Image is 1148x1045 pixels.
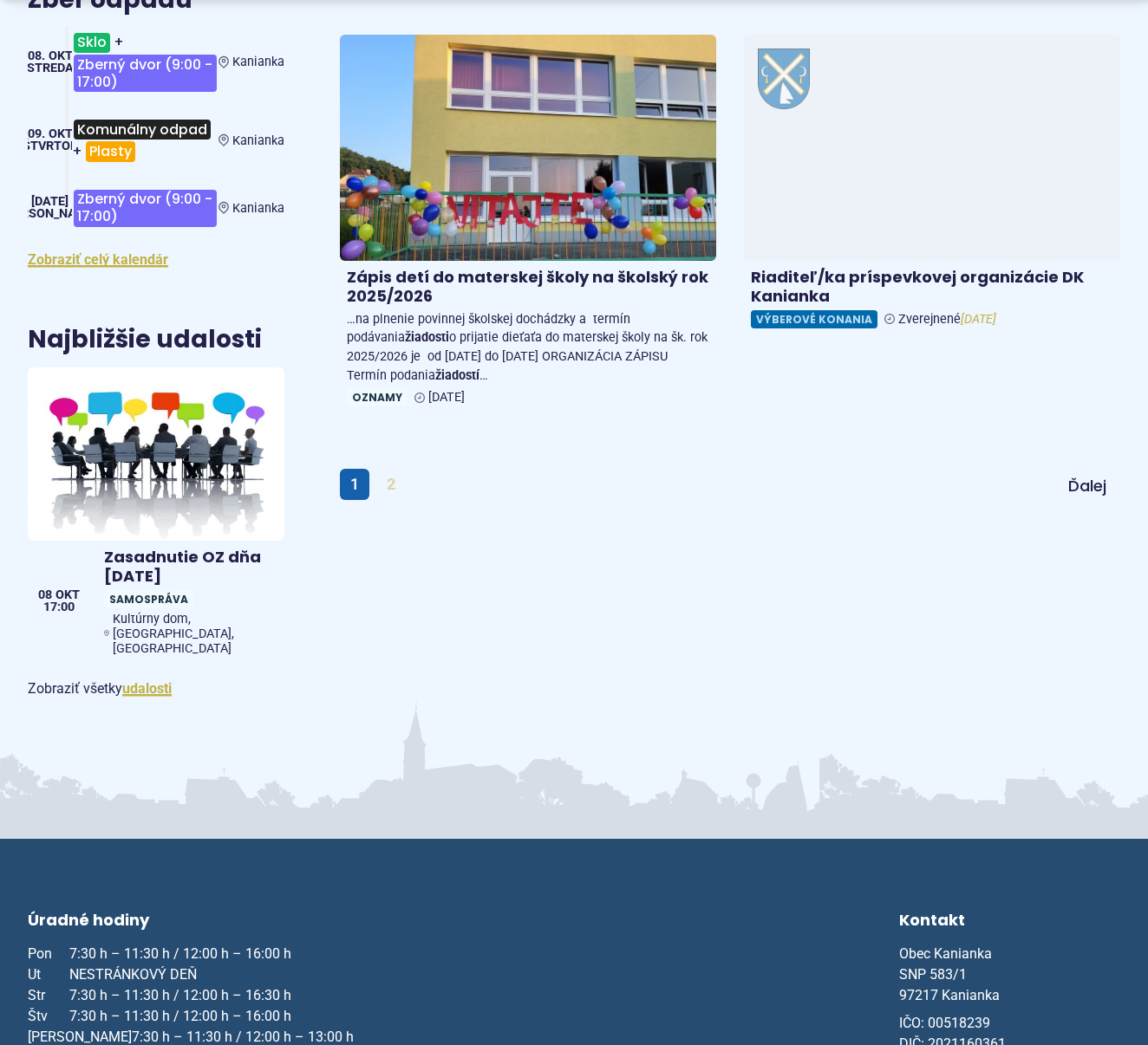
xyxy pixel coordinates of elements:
[38,589,52,601] span: 08
[347,312,708,383] span: …na plnenie povinnej školskej dochádzky a termín podávania o prijatie dieťaťa do materskej školy ...
[1068,475,1106,497] span: Ďalej
[347,268,709,307] h4: Zápis detí do materskej školy na školský rok 2025/2026
[428,390,465,405] span: [DATE]
[74,190,216,227] span: Zberný dvor (9:00 - 17:00)
[55,589,80,601] span: okt
[347,388,408,406] span: Oznamy
[72,26,218,99] h3: +
[113,612,277,656] span: Kultúrny dom, [GEOGRAPHIC_DATA], [GEOGRAPHIC_DATA]
[28,367,284,663] a: Zasadnutie OZ dňa [DATE] SamosprávaKultúrny dom, [GEOGRAPHIC_DATA], [GEOGRAPHIC_DATA] 08 okt 17:00
[3,206,98,221] span: [PERSON_NAME]
[751,268,1113,307] h4: Riaditeľ/ka príspevkovej organizácie DK Kanianka
[28,908,354,937] h3: Úradné hodiny
[28,251,168,268] a: Zobraziť celý kalendár
[104,590,193,608] span: Samospráva
[28,327,262,354] h3: Najbližšie udalosti
[232,133,284,148] span: Kanianka
[405,330,449,345] strong: žiadosti
[28,964,69,985] span: Ut
[376,469,406,500] a: 2
[74,55,216,92] span: Zberný dvor (9:00 - 17:00)
[28,1006,69,1027] span: Štv
[31,194,68,209] span: [DATE]
[38,601,80,613] span: 17:00
[28,183,284,234] a: Zberný dvor (9:00 - 17:00) Kanianka [DATE] [PERSON_NAME]
[340,35,716,414] a: Zápis detí do materskej školy na školský rok 2025/2026 …na plnenie povinnej školskej dochádzky a ...
[28,113,284,168] a: Komunálny odpad+Plasty Kanianka 09. okt štvrtok
[744,35,1120,335] a: Riaditeľ/ka príspevkovej organizácie DK Kanianka Výberové konania Zverejnené[DATE]
[27,61,74,75] span: streda
[435,368,479,383] strong: žiadostí
[28,26,284,99] a: Sklo+Zberný dvor (9:00 - 17:00) Kanianka 08. okt streda
[28,127,73,141] span: 09. okt
[961,312,996,327] em: [DATE]
[899,945,1000,1003] span: Obec Kanianka SNP 583/1 97217 Kanianka
[28,944,69,964] span: Pon
[23,139,78,153] span: štvrtok
[232,201,284,216] span: Kanianka
[28,985,69,1006] span: Str
[751,310,877,328] span: Výberové konania
[74,120,211,140] span: Komunálny odpad
[898,312,996,327] span: Zverejnené
[232,55,284,69] span: Kanianka
[104,548,277,587] h4: Zasadnutie OZ dňa [DATE]
[1054,471,1120,502] a: Ďalej
[72,113,218,168] h3: +
[28,677,284,700] p: Zobraziť všetky
[28,49,73,63] span: 08. okt
[86,141,135,161] span: Plasty
[122,680,172,697] a: Zobraziť všetky udalosti
[340,469,369,500] span: 1
[899,908,1120,937] h3: Kontakt
[74,33,110,53] span: Sklo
